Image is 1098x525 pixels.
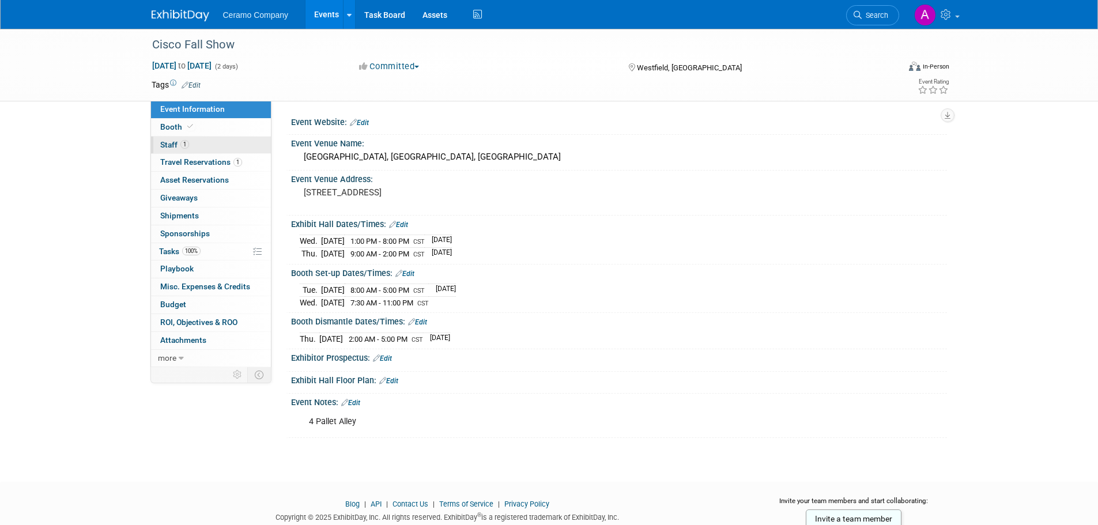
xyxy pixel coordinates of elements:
td: Wed. [300,296,321,308]
sup: ® [477,512,481,518]
div: Exhibit Hall Floor Plan: [291,372,947,387]
img: Ayesha Begum [914,4,936,26]
td: [DATE] [425,248,452,260]
div: [GEOGRAPHIC_DATA], [GEOGRAPHIC_DATA], [GEOGRAPHIC_DATA] [300,148,938,166]
a: Edit [341,399,360,407]
span: Booth [160,122,195,131]
a: Playbook [151,260,271,278]
span: Event Information [160,104,225,114]
div: Event Venue Name: [291,135,947,149]
td: [DATE] [321,284,345,297]
td: Tue. [300,284,321,297]
span: 2:00 AM - 5:00 PM [349,335,407,343]
a: Staff1 [151,137,271,154]
img: Format-Inperson.png [909,62,920,71]
span: | [430,500,437,508]
span: 1 [233,158,242,167]
span: Giveaways [160,193,198,202]
div: Exhibitor Prospectus: [291,349,947,364]
span: Shipments [160,211,199,220]
span: Search [862,11,888,20]
div: Booth Set-up Dates/Times: [291,265,947,280]
span: Travel Reservations [160,157,242,167]
span: 100% [182,247,201,255]
a: Blog [345,500,360,508]
div: Event Notes: [291,394,947,409]
span: CST [412,336,423,343]
div: Invite your team members and start collaborating: [761,496,947,513]
a: Search [846,5,899,25]
td: Thu. [300,333,319,345]
a: Budget [151,296,271,314]
span: Tasks [159,247,201,256]
a: Sponsorships [151,225,271,243]
div: Event Venue Address: [291,171,947,185]
span: | [361,500,369,508]
span: Sponsorships [160,229,210,238]
td: Thu. [300,248,321,260]
span: Asset Reservations [160,175,229,184]
div: Event Website: [291,114,947,129]
td: Personalize Event Tab Strip [228,367,248,382]
span: | [495,500,503,508]
span: Budget [160,300,186,309]
a: Giveaways [151,190,271,207]
a: Contact Us [393,500,428,508]
pre: [STREET_ADDRESS] [304,187,552,198]
a: Travel Reservations1 [151,154,271,171]
a: Misc. Expenses & Credits [151,278,271,296]
a: Edit [408,318,427,326]
a: Asset Reservations [151,172,271,189]
span: CST [413,287,425,294]
div: Cisco Fall Show [148,35,882,55]
td: [DATE] [319,333,343,345]
td: [DATE] [321,248,345,260]
i: Booth reservation complete [187,123,193,130]
span: CST [413,251,425,258]
span: | [383,500,391,508]
span: Westfield, [GEOGRAPHIC_DATA] [637,63,742,72]
td: [DATE] [321,296,345,308]
span: (2 days) [214,63,238,70]
span: Ceramo Company [223,10,289,20]
a: Privacy Policy [504,500,549,508]
a: more [151,350,271,367]
span: CST [413,238,425,245]
span: Playbook [160,264,194,273]
a: Edit [379,377,398,385]
td: [DATE] [423,333,450,345]
div: In-Person [922,62,949,71]
td: Tags [152,79,201,90]
td: [DATE] [321,235,345,248]
a: ROI, Objectives & ROO [151,314,271,331]
span: Attachments [160,335,206,345]
div: Booth Dismantle Dates/Times: [291,313,947,328]
a: API [371,500,382,508]
span: ROI, Objectives & ROO [160,318,237,327]
div: Copyright © 2025 ExhibitDay, Inc. All rights reserved. ExhibitDay is a registered trademark of Ex... [152,509,744,523]
a: Shipments [151,207,271,225]
span: 7:30 AM - 11:00 PM [350,299,413,307]
div: 4 Pallet Alley [301,410,820,433]
span: 1:00 PM - 8:00 PM [350,237,409,245]
div: Exhibit Hall Dates/Times: [291,216,947,231]
button: Committed [355,61,424,73]
span: 1 [180,140,189,149]
a: Terms of Service [439,500,493,508]
a: Edit [350,119,369,127]
div: Event Format [831,60,950,77]
div: Event Rating [918,79,949,85]
a: Edit [373,354,392,362]
span: Misc. Expenses & Credits [160,282,250,291]
img: ExhibitDay [152,10,209,21]
span: [DATE] [DATE] [152,61,212,71]
a: Booth [151,119,271,136]
span: 9:00 AM - 2:00 PM [350,250,409,258]
td: [DATE] [429,284,456,297]
span: CST [417,300,429,307]
a: Edit [395,270,414,278]
a: Tasks100% [151,243,271,260]
span: more [158,353,176,362]
span: to [176,61,187,70]
a: Event Information [151,101,271,118]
